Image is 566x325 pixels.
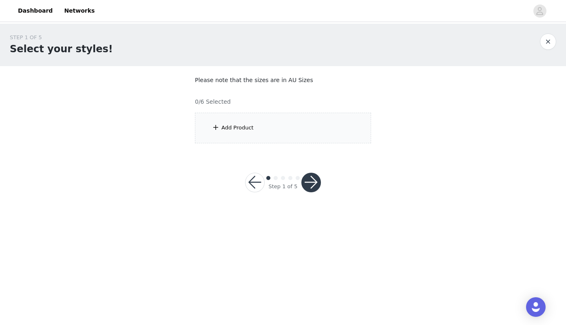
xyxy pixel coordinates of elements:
[195,98,231,106] h4: 0/6 Selected
[59,2,99,20] a: Networks
[221,124,254,132] div: Add Product
[526,297,546,317] div: Open Intercom Messenger
[10,42,113,56] h1: Select your styles!
[10,33,113,42] div: STEP 1 OF 5
[13,2,57,20] a: Dashboard
[536,4,544,18] div: avatar
[195,76,371,85] p: Please note that the sizes are in AU Sizes
[268,183,297,191] div: Step 1 of 5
